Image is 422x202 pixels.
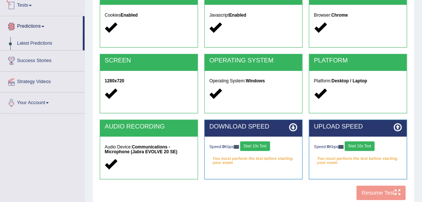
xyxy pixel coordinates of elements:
h2: DOWNLOAD SPEED [210,123,298,130]
h2: UPLOAD SPEED [314,123,402,130]
a: Latest Predictions [14,37,83,50]
button: Start 10s Test [240,141,270,151]
strong: Windows [246,78,265,83]
h2: OPERATING SYSTEM [210,57,298,64]
h5: Browser: [314,13,402,18]
strong: Chrome [331,13,348,18]
h5: Operating System: [210,79,298,83]
a: Success Stories [0,51,85,69]
h5: Cookies [105,13,193,18]
strong: Communications - Microphone (Jabra EVOLVE 20 SE) [105,144,177,154]
h2: AUDIO RECORDING [105,123,193,130]
div: Speed: Kbps [210,141,298,153]
em: You must perform the test before starting your exam [210,154,298,164]
strong: Enabled [120,13,137,18]
em: You must perform the test before starting your exam [314,154,402,164]
h5: Platform: [314,79,402,83]
a: Strategy Videos [0,72,85,90]
strong: Enabled [229,13,246,18]
img: ajax-loader-fb-connection.gif [234,145,239,148]
h2: SCREEN [105,57,193,64]
a: Predictions [0,16,83,35]
strong: 0 [222,144,225,149]
h5: Audio Device: [105,145,193,154]
strong: 0 [327,144,329,149]
strong: 1280x720 [105,78,124,83]
a: Your Account [0,93,85,111]
button: Start 10s Test [345,141,375,151]
h2: PLATFORM [314,57,402,64]
img: ajax-loader-fb-connection.gif [338,145,344,148]
div: Speed: Kbps [314,141,402,153]
h5: Javascript [210,13,298,18]
strong: Desktop / Laptop [331,78,367,83]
